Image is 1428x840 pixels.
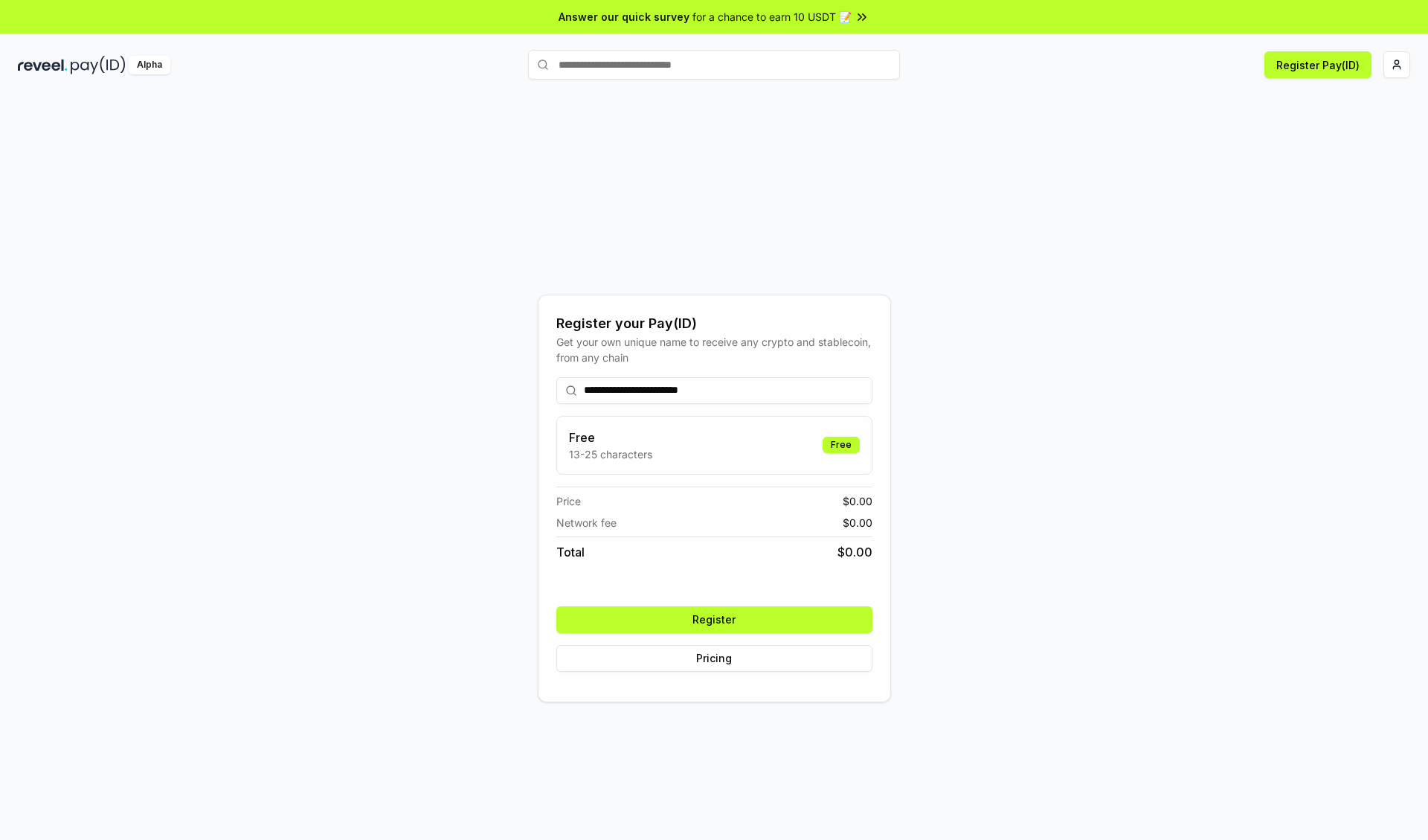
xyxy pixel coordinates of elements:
[556,515,617,530] span: Network fee
[556,334,872,365] div: Get your own unique name to receive any crypto and stablecoin, from any chain
[823,437,860,453] div: Free
[1264,51,1371,78] button: Register Pay(ID)
[843,515,872,530] span: $ 0.00
[556,313,872,334] div: Register your Pay(ID)
[71,56,126,74] img: pay_id
[556,543,585,561] span: Total
[569,429,652,446] h3: Free
[18,56,68,74] img: reveel_dark
[569,446,652,462] p: 13-25 characters
[556,493,581,509] span: Price
[556,606,872,633] button: Register
[837,543,872,561] span: $ 0.00
[556,645,872,672] button: Pricing
[129,56,170,74] div: Alpha
[843,493,872,509] span: $ 0.00
[692,9,852,25] span: for a chance to earn 10 USDT 📝
[559,9,689,25] span: Answer our quick survey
